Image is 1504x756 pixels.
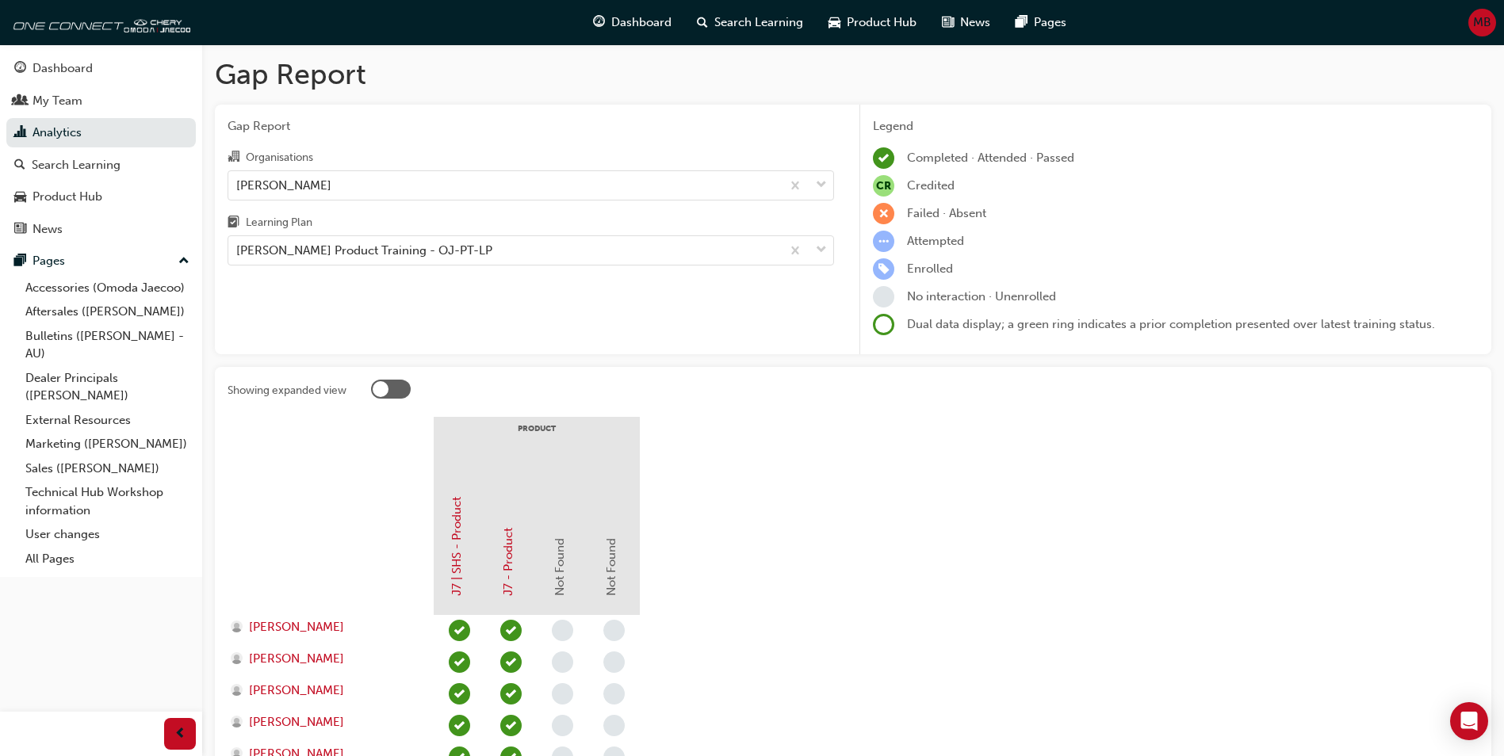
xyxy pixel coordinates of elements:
span: learningRecordVerb_PASS-icon [500,715,522,736]
span: learningplan-icon [228,216,239,231]
span: Failed · Absent [907,206,986,220]
span: Search Learning [714,13,803,32]
a: Analytics [6,118,196,147]
a: [PERSON_NAME] [231,618,419,636]
a: J7 | SHS - Product [450,497,464,596]
span: Completed · Attended · Passed [907,151,1074,165]
div: [PERSON_NAME] Product Training - OJ-PT-LP [236,242,492,260]
a: Product Hub [6,182,196,212]
img: oneconnect [8,6,190,38]
span: down-icon [816,240,827,261]
span: pages-icon [1016,13,1028,32]
span: learningRecordVerb_PASS-icon [449,651,470,673]
span: learningRecordVerb_NONE-icon [603,715,625,736]
button: Pages [6,246,196,276]
span: Dual data display; a green ring indicates a prior completion presented over latest training status. [907,317,1435,331]
span: car-icon [829,13,840,32]
span: [PERSON_NAME] [249,650,344,668]
span: learningRecordVerb_PASS-icon [500,620,522,641]
a: J7 - Product [501,528,515,596]
div: Dashboard [33,59,93,78]
span: learningRecordVerb_NONE-icon [552,715,573,736]
div: My Team [33,92,82,110]
span: learningRecordVerb_NONE-icon [603,683,625,704]
a: guage-iconDashboard [580,6,684,39]
a: User changes [19,522,196,547]
a: Sales ([PERSON_NAME]) [19,456,196,481]
span: learningRecordVerb_FAIL-icon [873,203,894,224]
span: organisation-icon [228,151,239,165]
a: Dashboard [6,54,196,83]
a: pages-iconPages [1003,6,1079,39]
span: Gap Report [228,117,834,136]
span: null-icon [873,175,894,197]
span: Dashboard [611,13,672,32]
span: Not Found [553,538,567,596]
a: [PERSON_NAME] [231,682,419,700]
a: search-iconSearch Learning [684,6,816,39]
a: car-iconProduct Hub [816,6,929,39]
span: people-icon [14,94,26,109]
a: [PERSON_NAME] [231,650,419,668]
a: External Resources [19,408,196,433]
a: Bulletins ([PERSON_NAME] - AU) [19,324,196,366]
div: Legend [873,117,1479,136]
a: [PERSON_NAME] [231,713,419,731]
div: Organisations [246,150,313,166]
span: learningRecordVerb_NONE-icon [552,683,573,704]
span: learningRecordVerb_NONE-icon [873,286,894,307]
button: DashboardMy TeamAnalyticsSearch LearningProduct HubNews [6,51,196,246]
span: Product Hub [847,13,917,32]
span: down-icon [816,175,827,196]
span: News [960,13,990,32]
div: PRODUCT [434,417,640,456]
a: All Pages [19,547,196,571]
div: Search Learning [32,156,121,174]
span: learningRecordVerb_ENROLL-icon [873,258,894,280]
span: MB [1473,13,1491,32]
a: Marketing ([PERSON_NAME]) [19,432,196,456]
a: Search Learning [6,151,196,180]
div: [PERSON_NAME] [236,176,331,194]
a: My Team [6,86,196,116]
span: search-icon [14,158,25,173]
a: Dealer Principals ([PERSON_NAME]) [19,366,196,408]
div: News [33,220,63,239]
span: learningRecordVerb_NONE-icon [552,620,573,641]
span: learningRecordVerb_PASS-icon [500,651,522,673]
div: Pages [33,252,65,270]
span: pages-icon [14,254,26,269]
h1: Gap Report [215,57,1491,92]
span: learningRecordVerb_PASS-icon [449,620,470,641]
span: news-icon [942,13,954,32]
span: Attempted [907,234,964,248]
span: learningRecordVerb_NONE-icon [603,620,625,641]
span: news-icon [14,223,26,237]
button: MB [1468,9,1496,36]
span: learningRecordVerb_PASS-icon [500,683,522,704]
a: Aftersales ([PERSON_NAME]) [19,300,196,324]
span: Credited [907,178,955,193]
span: No interaction · Unenrolled [907,289,1056,304]
span: learningRecordVerb_NONE-icon [603,651,625,673]
span: Pages [1034,13,1066,32]
a: Technical Hub Workshop information [19,480,196,522]
span: prev-icon [174,724,186,744]
div: Showing expanded view [228,383,346,399]
div: Product Hub [33,188,102,206]
span: guage-icon [14,62,26,76]
span: up-icon [178,251,189,272]
span: car-icon [14,190,26,204]
span: learningRecordVerb_NONE-icon [552,651,573,673]
span: [PERSON_NAME] [249,618,344,636]
span: guage-icon [593,13,605,32]
span: [PERSON_NAME] [249,682,344,700]
span: learningRecordVerb_COMPLETE-icon [873,147,894,169]
span: learningRecordVerb_ATTEMPT-icon [873,231,894,252]
div: Learning Plan [246,215,312,231]
a: Accessories (Omoda Jaecoo) [19,276,196,300]
span: [PERSON_NAME] [249,713,344,731]
span: learningRecordVerb_PASS-icon [449,715,470,736]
